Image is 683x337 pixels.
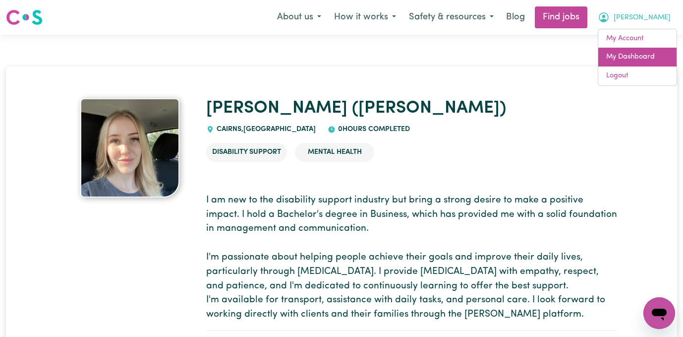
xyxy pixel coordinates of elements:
[295,143,374,162] li: Mental Health
[206,194,618,322] p: I am new to the disability support industry but bring a strong desire to make a positive impact. ...
[65,98,194,198] a: Petrina (Triny)'s profile picture'
[500,6,531,28] a: Blog
[598,67,677,85] a: Logout
[328,7,402,28] button: How it works
[6,8,43,26] img: Careseekers logo
[591,7,677,28] button: My Account
[402,7,500,28] button: Safety & resources
[336,126,410,133] span: 0 hours completed
[614,12,671,23] span: [PERSON_NAME]
[214,126,316,133] span: CAIRNS , [GEOGRAPHIC_DATA]
[206,100,506,117] a: [PERSON_NAME] ([PERSON_NAME])
[206,143,287,162] li: Disability Support
[535,6,587,28] a: Find jobs
[271,7,328,28] button: About us
[598,29,677,86] div: My Account
[598,48,677,67] a: My Dashboard
[598,29,677,48] a: My Account
[6,6,43,29] a: Careseekers logo
[80,98,179,198] img: Petrina (Triny)
[643,297,675,329] iframe: Button to launch messaging window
